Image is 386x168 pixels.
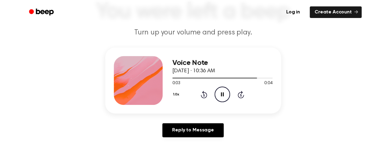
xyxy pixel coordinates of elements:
[25,6,59,18] a: Beep
[280,5,306,19] a: Log in
[172,68,215,74] span: [DATE] · 10:36 AM
[310,6,362,18] a: Create Account
[172,80,180,87] span: 0:03
[76,28,310,38] p: Turn up your volume and press play.
[172,59,272,67] h3: Voice Note
[264,80,272,87] span: 0:04
[162,123,223,137] a: Reply to Message
[172,89,182,100] button: 1.0x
